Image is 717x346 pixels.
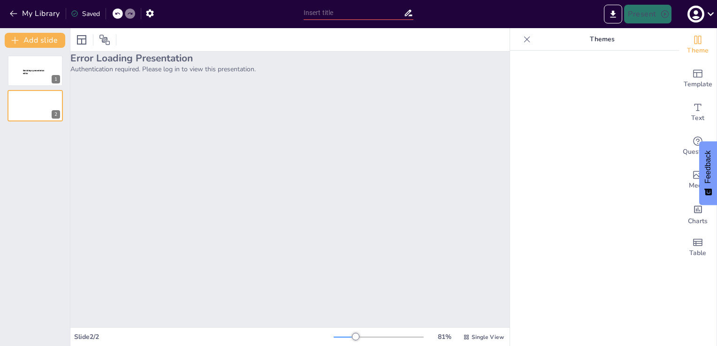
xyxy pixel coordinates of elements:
button: My Library [7,6,64,21]
div: 1 [8,55,63,86]
div: Add ready made slides [679,62,717,96]
button: Export to PowerPoint [604,5,622,23]
button: Present [624,5,671,23]
span: Sendsteps presentation editor [23,69,45,75]
div: Layout [74,32,89,47]
button: Add slide [5,33,65,48]
p: Authentication required. Please log in to view this presentation. [70,65,510,74]
div: Change the overall theme [679,28,717,62]
span: Template [684,79,712,90]
div: 1 [52,75,60,83]
div: Get real-time input from your audience [679,129,717,163]
span: Charts [688,216,708,226]
h2: Error Loading Presentation [70,52,510,65]
input: Insert title [304,6,404,20]
span: Media [689,181,707,191]
p: Themes [534,28,670,51]
div: 2 [52,110,60,119]
div: Saved [71,9,100,18]
div: Add a table [679,231,717,264]
div: 81 % [433,332,456,341]
div: Slide 2 / 2 [74,332,334,341]
span: Questions [683,147,713,157]
span: Table [689,248,706,258]
div: Add images, graphics, shapes or video [679,163,717,197]
div: Add charts and graphs [679,197,717,231]
span: Single View [472,333,504,341]
span: Position [99,34,110,45]
div: 2 [8,90,63,121]
span: Text [691,113,704,123]
span: Feedback [704,150,712,183]
div: Add text boxes [679,96,717,129]
button: Feedback - Show survey [699,141,717,205]
span: Theme [687,45,709,56]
